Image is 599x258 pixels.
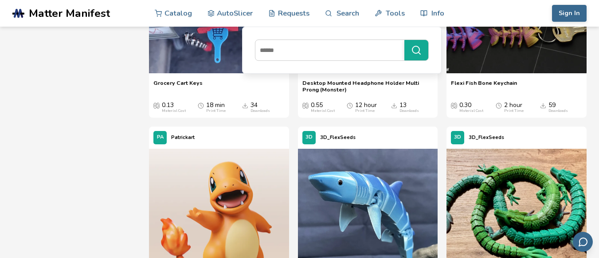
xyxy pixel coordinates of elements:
[355,102,377,113] div: 12 hour
[391,102,397,109] span: Downloads
[573,232,593,252] button: Send feedback via email
[399,109,419,113] div: Downloads
[454,135,461,140] span: 3D
[153,79,203,93] a: Grocery Cart Keys
[29,7,110,20] span: Matter Manifest
[311,102,335,113] div: 0.55
[311,109,335,113] div: Material Cost
[459,109,483,113] div: Material Cost
[242,102,248,109] span: Downloads
[355,109,375,113] div: Print Time
[548,102,568,113] div: 59
[540,102,546,109] span: Downloads
[302,79,434,93] a: Desktop Mounted Headphone Holder Multi Prong (Monster)
[251,102,270,113] div: 34
[459,102,483,113] div: 0.30
[251,109,270,113] div: Downloads
[198,102,204,109] span: Average Print Time
[171,133,195,142] p: Patrickart
[451,102,457,109] span: Average Cost
[496,102,502,109] span: Average Print Time
[451,79,517,93] a: Flexi Fish Bone Keychain
[320,133,356,142] p: 3D_FlexSeeds
[162,102,186,113] div: 0.13
[206,109,226,113] div: Print Time
[504,102,524,113] div: 2 hour
[162,109,186,113] div: Material Cost
[305,135,313,140] span: 3D
[548,109,568,113] div: Downloads
[399,102,419,113] div: 13
[504,109,524,113] div: Print Time
[552,5,587,22] button: Sign In
[302,102,309,109] span: Average Cost
[153,102,160,109] span: Average Cost
[157,135,164,140] span: PA
[347,102,353,109] span: Average Print Time
[469,133,504,142] p: 3D_FlexSeeds
[206,102,226,113] div: 18 min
